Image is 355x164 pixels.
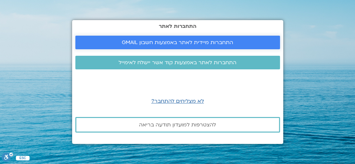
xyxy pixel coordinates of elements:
[75,117,280,133] a: להצטרפות למועדון תודעה בריאה
[119,60,236,65] span: התחברות לאתר באמצעות קוד אשר יישלח לאימייל
[75,23,280,29] h2: התחברות לאתר
[122,40,233,45] span: התחברות מיידית לאתר באמצעות חשבון GMAIL
[139,122,216,128] span: להצטרפות למועדון תודעה בריאה
[75,36,280,49] a: התחברות מיידית לאתר באמצעות חשבון GMAIL
[75,56,280,69] a: התחברות לאתר באמצעות קוד אשר יישלח לאימייל
[151,98,204,105] a: לא מצליחים להתחבר?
